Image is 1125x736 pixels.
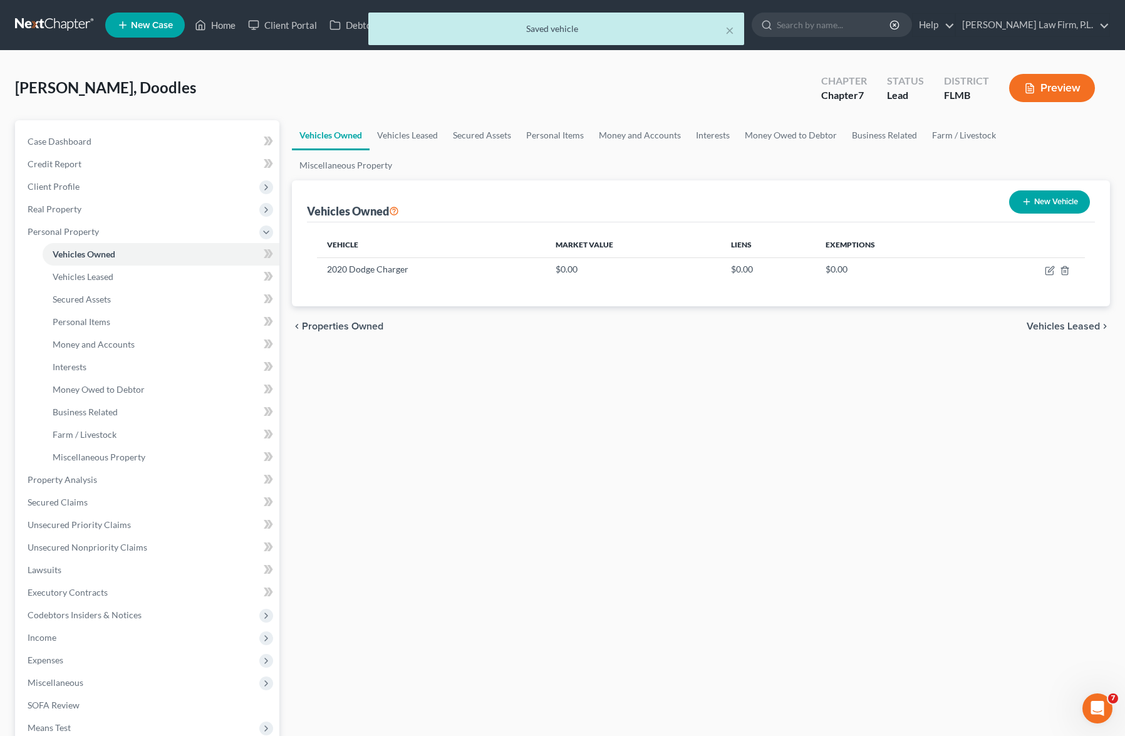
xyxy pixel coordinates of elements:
[18,581,279,604] a: Executory Contracts
[53,271,113,282] span: Vehicles Leased
[53,294,111,304] span: Secured Assets
[1027,321,1110,331] button: Vehicles Leased chevron_right
[292,321,302,331] i: chevron_left
[43,243,279,266] a: Vehicles Owned
[53,316,110,327] span: Personal Items
[816,257,972,281] td: $0.00
[370,120,445,150] a: Vehicles Leased
[519,120,591,150] a: Personal Items
[28,136,91,147] span: Case Dashboard
[721,257,816,281] td: $0.00
[887,88,924,103] div: Lead
[925,120,1003,150] a: Farm / Livestock
[43,311,279,333] a: Personal Items
[944,74,989,88] div: District
[18,469,279,491] a: Property Analysis
[43,378,279,401] a: Money Owed to Debtor
[28,204,81,214] span: Real Property
[53,407,118,417] span: Business Related
[737,120,844,150] a: Money Owed to Debtor
[944,88,989,103] div: FLMB
[53,339,135,350] span: Money and Accounts
[292,150,400,180] a: Miscellaneous Property
[43,423,279,446] a: Farm / Livestock
[28,497,88,507] span: Secured Claims
[887,74,924,88] div: Status
[28,655,63,665] span: Expenses
[858,89,864,101] span: 7
[18,559,279,581] a: Lawsuits
[28,181,80,192] span: Client Profile
[28,700,80,710] span: SOFA Review
[43,288,279,311] a: Secured Assets
[28,474,97,485] span: Property Analysis
[43,356,279,378] a: Interests
[591,120,688,150] a: Money and Accounts
[43,266,279,288] a: Vehicles Leased
[28,519,131,530] span: Unsecured Priority Claims
[1009,74,1095,102] button: Preview
[18,153,279,175] a: Credit Report
[292,321,383,331] button: chevron_left Properties Owned
[53,452,145,462] span: Miscellaneous Property
[43,333,279,356] a: Money and Accounts
[28,609,142,620] span: Codebtors Insiders & Notices
[53,384,145,395] span: Money Owed to Debtor
[378,23,734,35] div: Saved vehicle
[1082,693,1112,723] iframe: Intercom live chat
[28,632,56,643] span: Income
[43,401,279,423] a: Business Related
[1108,693,1118,703] span: 7
[1100,321,1110,331] i: chevron_right
[18,491,279,514] a: Secured Claims
[15,78,196,96] span: [PERSON_NAME], Doodles
[307,204,399,219] div: Vehicles Owned
[1009,190,1090,214] button: New Vehicle
[28,564,61,575] span: Lawsuits
[821,74,867,88] div: Chapter
[1027,321,1100,331] span: Vehicles Leased
[292,120,370,150] a: Vehicles Owned
[28,722,71,733] span: Means Test
[816,232,972,257] th: Exemptions
[18,694,279,717] a: SOFA Review
[53,429,117,440] span: Farm / Livestock
[302,321,383,331] span: Properties Owned
[721,232,816,257] th: Liens
[53,249,115,259] span: Vehicles Owned
[28,158,81,169] span: Credit Report
[18,536,279,559] a: Unsecured Nonpriority Claims
[28,542,147,552] span: Unsecured Nonpriority Claims
[725,23,734,38] button: ×
[18,514,279,536] a: Unsecured Priority Claims
[317,232,546,257] th: Vehicle
[546,232,720,257] th: Market Value
[28,677,83,688] span: Miscellaneous
[43,446,279,469] a: Miscellaneous Property
[317,257,546,281] td: 2020 Dodge Charger
[844,120,925,150] a: Business Related
[53,361,86,372] span: Interests
[18,130,279,153] a: Case Dashboard
[821,88,867,103] div: Chapter
[546,257,720,281] td: $0.00
[688,120,737,150] a: Interests
[445,120,519,150] a: Secured Assets
[28,226,99,237] span: Personal Property
[28,587,108,598] span: Executory Contracts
